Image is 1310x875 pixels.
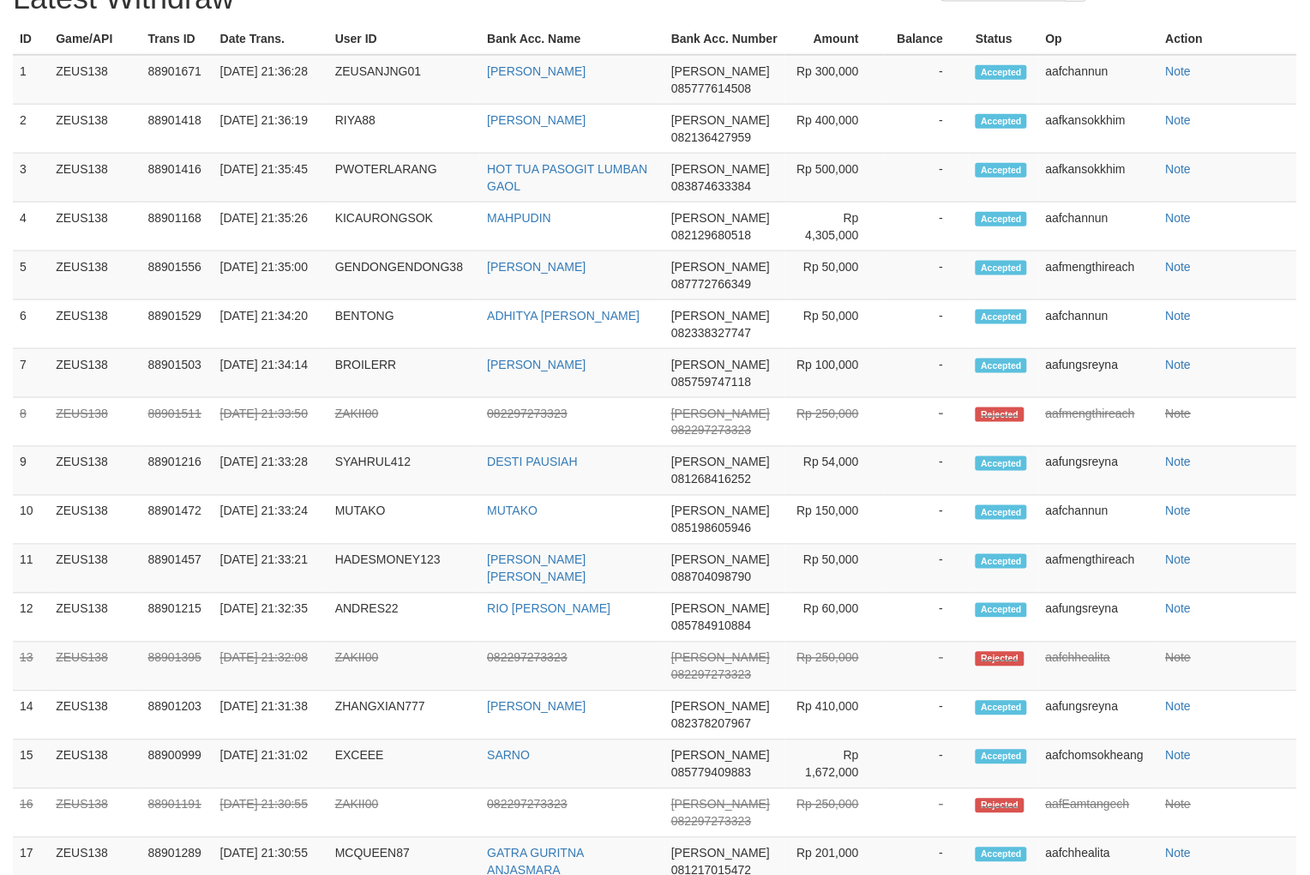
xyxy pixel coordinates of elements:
[13,202,49,251] td: 4
[213,398,328,447] td: [DATE] 21:33:50
[1166,64,1192,78] a: Note
[213,691,328,740] td: [DATE] 21:31:38
[328,349,481,398] td: BROILERR
[1039,23,1159,55] th: Op
[671,847,770,860] span: [PERSON_NAME]
[141,496,213,545] td: 88901472
[976,359,1027,373] span: Accepted
[213,202,328,251] td: [DATE] 21:35:26
[671,717,751,731] span: 082378207967
[328,398,481,447] td: ZAKII00
[487,407,567,420] a: 082297273323
[1159,23,1297,55] th: Action
[671,798,770,812] span: [PERSON_NAME]
[213,496,328,545] td: [DATE] 21:33:24
[1039,691,1159,740] td: aafungsreyna
[49,545,141,594] td: ZEUS138
[49,154,141,202] td: ZEUS138
[976,652,1024,667] span: Rejected
[785,251,885,300] td: Rp 50,000
[213,447,328,496] td: [DATE] 21:33:28
[1166,553,1192,567] a: Note
[213,154,328,202] td: [DATE] 21:35:45
[1039,447,1159,496] td: aafungsreyna
[785,545,885,594] td: Rp 50,000
[885,691,969,740] td: -
[785,202,885,251] td: Rp 4,305,000
[671,179,751,193] span: 083874633384
[213,545,328,594] td: [DATE] 21:33:21
[885,251,969,300] td: -
[885,496,969,545] td: -
[1166,602,1192,616] a: Note
[49,105,141,154] td: ZEUS138
[785,643,885,691] td: Rp 250,000
[671,424,751,437] span: 082297273323
[671,570,751,584] span: 088704098790
[141,202,213,251] td: 88901168
[141,300,213,349] td: 88901529
[49,740,141,789] td: ZEUS138
[671,766,751,780] span: 085779409883
[1166,749,1192,763] a: Note
[1166,651,1192,665] a: Note
[671,651,770,665] span: [PERSON_NAME]
[885,643,969,691] td: -
[1166,847,1192,860] a: Note
[13,789,49,838] td: 16
[785,594,885,643] td: Rp 60,000
[1166,309,1192,323] a: Note
[13,349,49,398] td: 7
[1166,504,1192,518] a: Note
[141,545,213,594] td: 88901457
[487,309,640,323] a: ADHITYA [PERSON_NAME]
[49,23,141,55] th: Game/API
[49,447,141,496] td: ZEUS138
[213,23,328,55] th: Date Trans.
[213,105,328,154] td: [DATE] 21:36:19
[328,202,481,251] td: KICAURONGSOK
[328,154,481,202] td: PWOTERLARANG
[885,398,969,447] td: -
[976,505,1027,520] span: Accepted
[671,522,751,535] span: 085198605946
[785,398,885,447] td: Rp 250,000
[976,163,1027,178] span: Accepted
[49,594,141,643] td: ZEUS138
[141,23,213,55] th: Trans ID
[213,349,328,398] td: [DATE] 21:34:14
[1039,154,1159,202] td: aafkansokkhim
[969,23,1038,55] th: Status
[671,211,770,225] span: [PERSON_NAME]
[1039,740,1159,789] td: aafchomsokheang
[487,504,538,518] a: MUTAKO
[671,130,751,144] span: 082136427959
[213,251,328,300] td: [DATE] 21:35:00
[13,594,49,643] td: 12
[141,251,213,300] td: 88901556
[13,55,49,105] td: 1
[328,105,481,154] td: RIYA88
[213,643,328,691] td: [DATE] 21:32:08
[328,447,481,496] td: SYAHRUL412
[785,496,885,545] td: Rp 150,000
[671,619,751,633] span: 085784910884
[1039,105,1159,154] td: aafkansokkhim
[885,300,969,349] td: -
[141,349,213,398] td: 88901503
[976,65,1027,80] span: Accepted
[49,300,141,349] td: ZEUS138
[1039,594,1159,643] td: aafungsreyna
[671,162,770,176] span: [PERSON_NAME]
[13,691,49,740] td: 14
[141,643,213,691] td: 88901395
[328,300,481,349] td: BENTONG
[671,553,770,567] span: [PERSON_NAME]
[1166,456,1192,469] a: Note
[13,300,49,349] td: 6
[671,358,770,371] span: [PERSON_NAME]
[1039,251,1159,300] td: aafmengthireach
[328,643,481,691] td: ZAKII00
[671,277,751,291] span: 087772766349
[671,228,751,242] span: 082129680518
